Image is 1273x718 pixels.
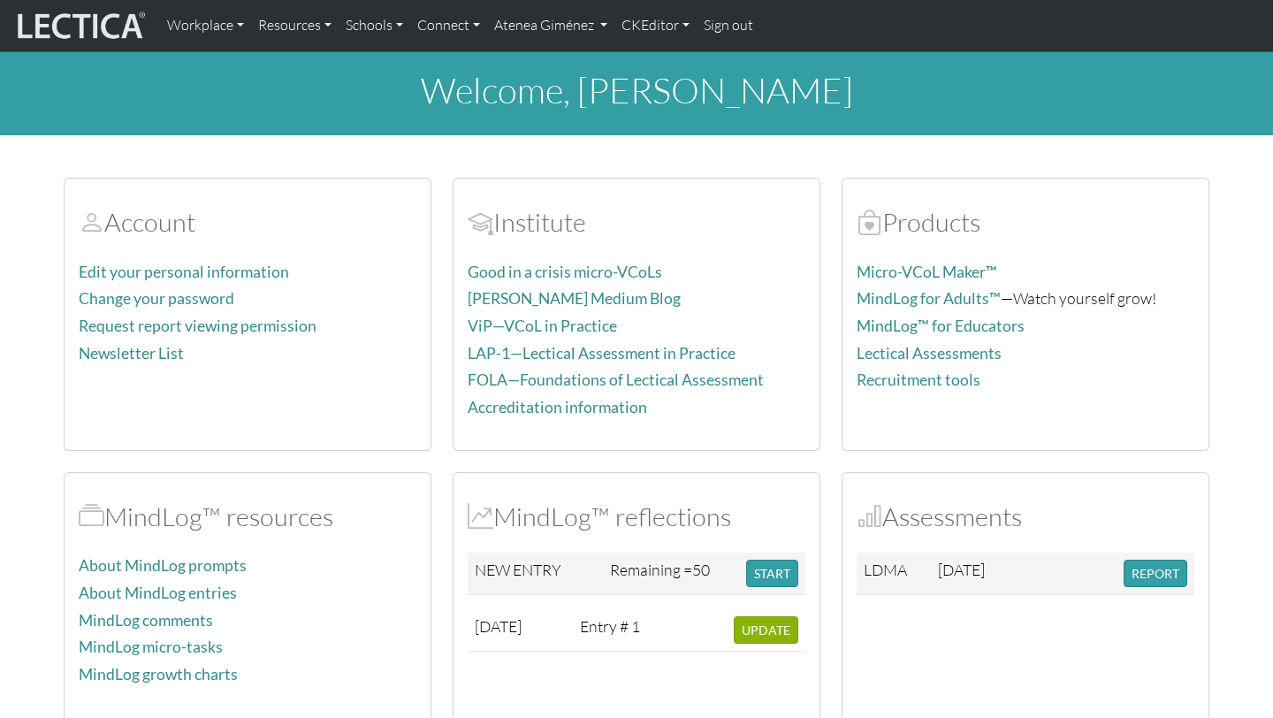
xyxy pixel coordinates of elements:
a: About MindLog prompts [79,556,247,575]
a: CKEditor [614,7,697,44]
a: Workplace [160,7,251,44]
a: Good in a crisis micro-VCoLs [468,263,662,281]
a: About MindLog entries [79,584,237,602]
button: REPORT [1124,560,1187,587]
a: Accreditation information [468,398,647,416]
span: Products [857,206,882,238]
a: MindLog™ for Educators [857,317,1025,335]
h2: MindLog™ resources [79,501,416,532]
span: [DATE] [475,616,522,636]
a: Atenea Giménez [487,7,614,44]
td: Remaining = [603,553,739,595]
a: Recruitment tools [857,370,980,389]
a: Sign out [697,7,760,44]
h2: Products [857,207,1194,238]
span: UPDATE [742,623,790,638]
td: LDMA [857,553,931,595]
h2: Account [79,207,416,238]
td: NEW ENTRY [468,553,603,595]
span: Account [468,206,493,238]
img: lecticalive [13,9,146,42]
a: ViP—VCoL in Practice [468,317,617,335]
a: MindLog micro-tasks [79,638,223,656]
a: Schools [339,7,410,44]
a: Newsletter List [79,344,184,363]
span: MindLog [468,500,493,532]
h2: Institute [468,207,805,238]
a: FOLA—Foundations of Lectical Assessment [468,370,764,389]
td: Entry # 1 [573,609,652,652]
a: Micro-VCoL Maker™ [857,263,997,281]
a: Request report viewing permission [79,317,316,335]
p: —Watch yourself grow! [857,286,1194,311]
a: MindLog comments [79,611,213,630]
a: Connect [410,7,487,44]
a: Resources [251,7,339,44]
a: [PERSON_NAME] Medium Blog [468,289,681,308]
span: [DATE] [938,560,985,579]
h2: MindLog™ reflections [468,501,805,532]
a: LAP-1—Lectical Assessment in Practice [468,344,736,363]
span: 50 [692,560,710,579]
a: Lectical Assessments [857,344,1002,363]
a: Change your password [79,289,234,308]
a: Edit your personal information [79,263,289,281]
button: START [746,560,798,587]
button: UPDATE [734,616,798,644]
a: MindLog growth charts [79,665,238,684]
a: MindLog for Adults™ [857,289,1001,308]
span: Assessments [857,500,882,532]
h2: Assessments [857,501,1194,532]
span: Account [79,206,104,238]
span: MindLog™ resources [79,500,104,532]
